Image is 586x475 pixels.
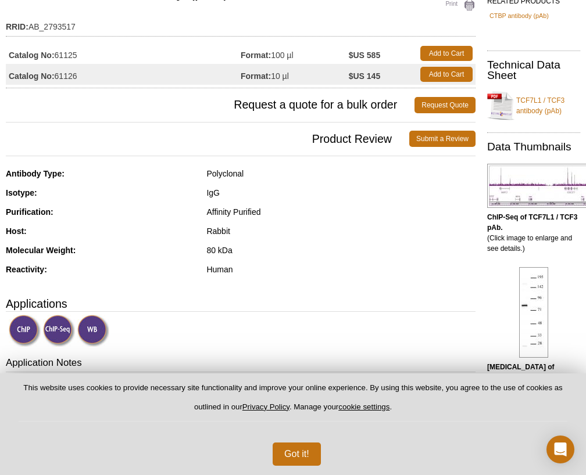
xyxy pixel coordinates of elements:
[6,64,241,85] td: 61126
[241,64,349,85] td: 10 µl
[6,97,415,113] span: Request a quote for a bulk order
[420,67,473,82] a: Add to Cart
[409,131,476,147] a: Submit a Review
[242,402,290,411] a: Privacy Policy
[273,442,321,466] button: Got it!
[487,362,580,404] p: (Click image to enlarge and see details.)
[546,436,574,463] div: Open Intercom Messenger
[487,142,580,152] h2: Data Thumbnails
[9,315,41,347] img: ChIP Validated
[6,15,476,33] td: AB_2793517
[6,131,409,147] span: Product Review
[6,265,47,274] strong: Reactivity:
[206,245,476,256] div: 80 kDa
[19,383,567,422] p: This website uses cookies to provide necessary site functionality and improve your online experie...
[241,50,271,60] strong: Format:
[487,213,577,232] b: ChIP-Seq of TCF7L1 / TCF3 pAb.
[489,10,549,21] a: CTBP antibody (pAb)
[206,264,476,275] div: Human
[241,43,349,64] td: 100 µl
[6,207,53,217] strong: Purification:
[206,168,476,179] div: Polyclonal
[338,402,390,411] button: cookie settings
[349,50,380,60] strong: $US 585
[6,169,65,178] strong: Antibody Type:
[420,46,473,61] a: Add to Cart
[206,188,476,198] div: IgG
[6,246,76,255] strong: Molecular Weight:
[43,315,75,347] img: ChIP-Seq Validated
[6,356,476,372] h3: Application Notes
[6,188,37,197] strong: Isotype:
[6,226,27,236] strong: Host:
[9,71,55,81] strong: Catalog No:
[487,212,580,254] p: (Click image to enlarge and see details.)
[206,207,476,217] div: Affinity Purified
[487,60,580,81] h2: Technical Data Sheet
[77,315,109,347] img: Western Blot Validated
[241,71,271,81] strong: Format:
[349,71,380,81] strong: $US 145
[487,88,580,123] a: TCF7L1 / TCF3 antibody (pAb)
[9,50,55,60] strong: Catalog No:
[6,43,241,64] td: 61125
[415,97,476,113] a: Request Quote
[6,295,476,312] h3: Applications
[519,267,548,358] img: TCF7L1 / TCF3 antibody (pAb) tested by Western blot.
[6,21,28,32] strong: RRID:
[487,363,555,382] b: [MEDICAL_DATA] of TCF7L1 / TCF3 pAb.
[206,226,476,236] div: Rabbit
